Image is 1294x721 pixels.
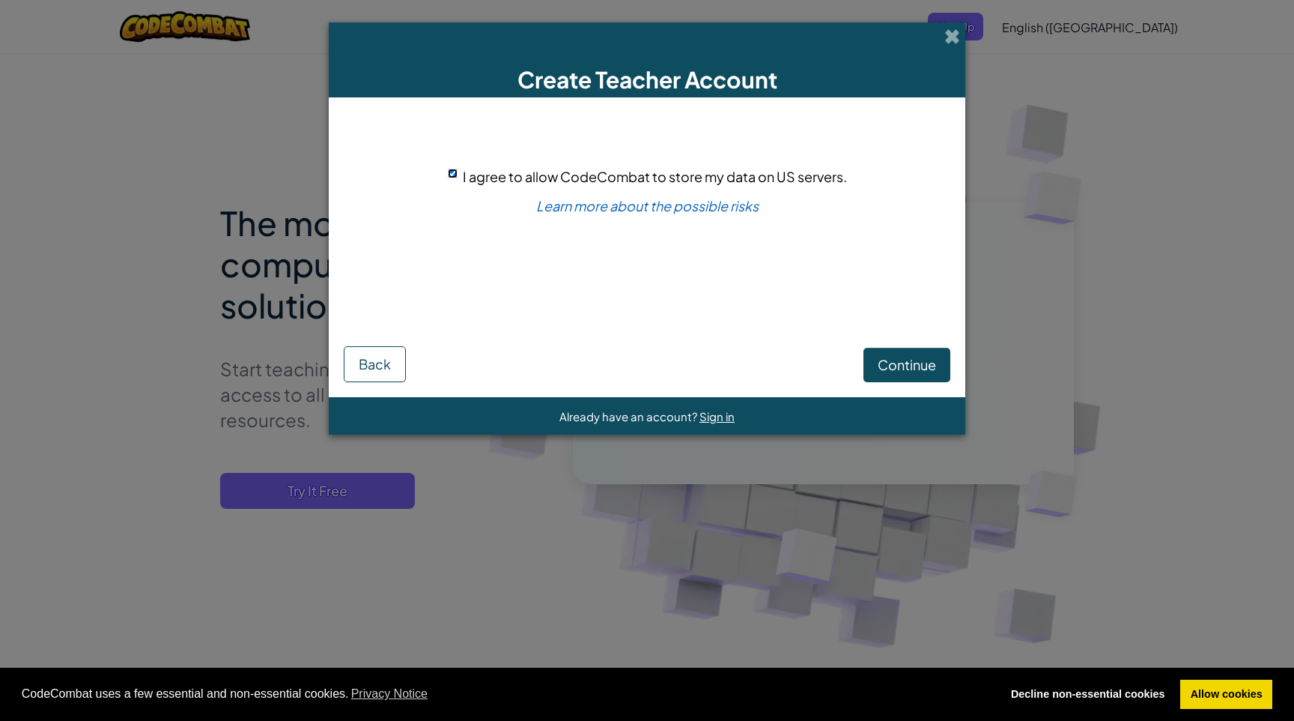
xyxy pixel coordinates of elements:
[536,197,759,214] a: Learn more about the possible risks
[22,683,989,705] span: CodeCombat uses a few essential and non-essential cookies.
[1000,680,1175,710] a: deny cookies
[559,409,699,423] span: Already have an account?
[463,168,847,185] span: I agree to allow CodeCombat to store my data on US servers.
[1180,680,1272,710] a: allow cookies
[699,409,735,423] a: Sign in
[863,348,950,382] button: Continue
[359,355,391,372] span: Back
[344,346,406,382] button: Back
[448,169,458,178] input: I agree to allow CodeCombat to store my data on US servers.
[517,65,777,94] span: Create Teacher Account
[349,683,431,705] a: learn more about cookies
[878,356,936,373] span: Continue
